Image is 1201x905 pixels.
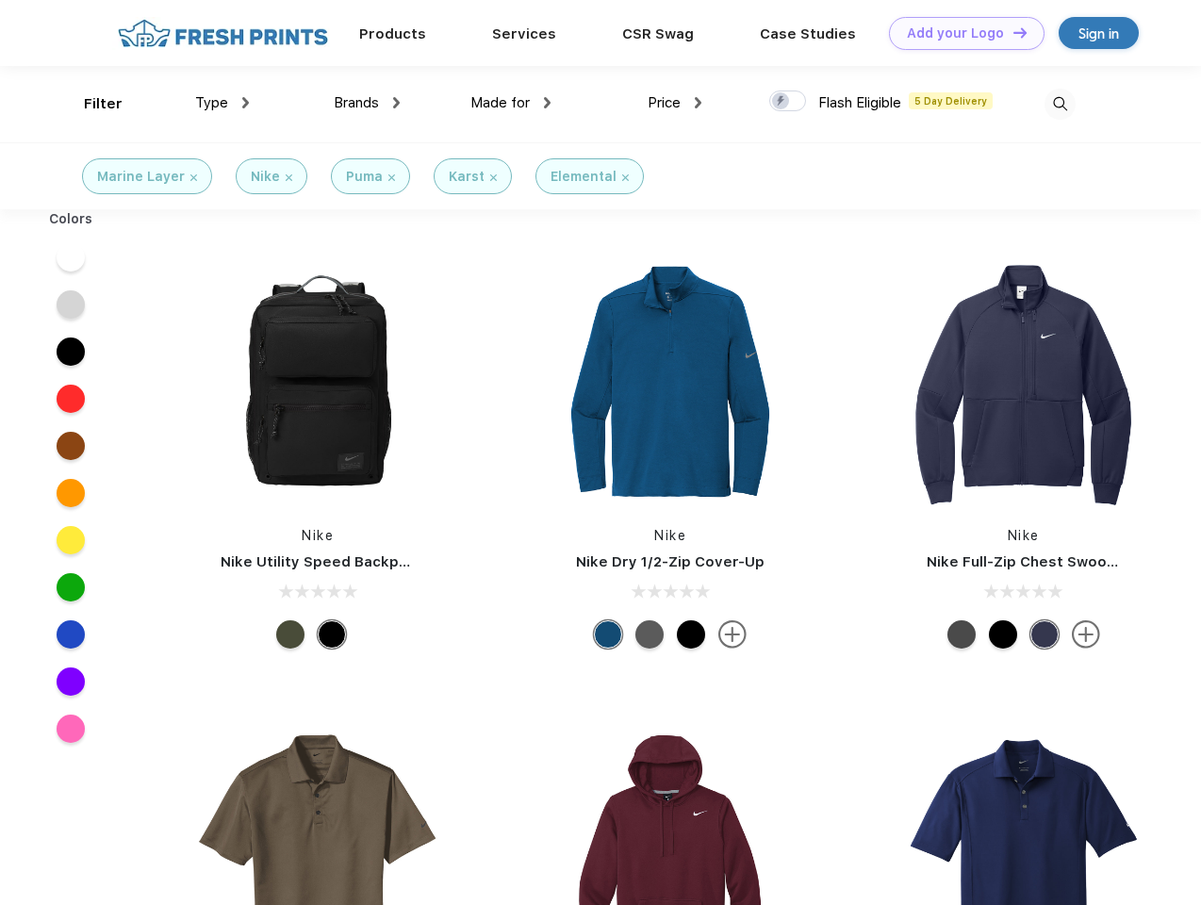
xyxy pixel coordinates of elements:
span: Price [648,94,681,111]
span: Made for [470,94,530,111]
a: Nike [654,528,686,543]
div: Add your Logo [907,25,1004,41]
img: filter_cancel.svg [622,174,629,181]
div: Black Heather [635,620,664,649]
img: dropdown.png [544,97,551,108]
img: filter_cancel.svg [490,174,497,181]
div: Anthracite [947,620,976,649]
a: Nike [302,528,334,543]
div: Nike [251,167,280,187]
img: func=resize&h=266 [898,256,1149,507]
div: Black [677,620,705,649]
div: Puma [346,167,383,187]
div: Karst [449,167,485,187]
div: Gym Blue [594,620,622,649]
a: CSR Swag [622,25,694,42]
img: dropdown.png [393,97,400,108]
div: Black [989,620,1017,649]
div: Cargo Khaki [276,620,304,649]
a: Nike Full-Zip Chest Swoosh Jacket [927,553,1177,570]
span: Flash Eligible [818,94,901,111]
div: Elemental [551,167,617,187]
a: Nike Utility Speed Backpack [221,553,424,570]
img: func=resize&h=266 [192,256,443,507]
span: Type [195,94,228,111]
a: Products [359,25,426,42]
img: func=resize&h=266 [545,256,796,507]
a: Services [492,25,556,42]
span: Brands [334,94,379,111]
div: Filter [84,93,123,115]
a: Nike [1008,528,1040,543]
div: Sign in [1078,23,1119,44]
img: more.svg [1072,620,1100,649]
img: more.svg [718,620,747,649]
img: filter_cancel.svg [286,174,292,181]
div: Marine Layer [97,167,185,187]
span: 5 Day Delivery [909,92,993,109]
img: DT [1013,27,1027,38]
div: Black [318,620,346,649]
a: Sign in [1059,17,1139,49]
div: Midnight Navy [1030,620,1059,649]
img: desktop_search.svg [1045,89,1076,120]
a: Nike Dry 1/2-Zip Cover-Up [576,553,765,570]
img: dropdown.png [242,97,249,108]
img: filter_cancel.svg [190,174,197,181]
img: fo%20logo%202.webp [112,17,334,50]
img: dropdown.png [695,97,701,108]
img: filter_cancel.svg [388,174,395,181]
div: Colors [35,209,107,229]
